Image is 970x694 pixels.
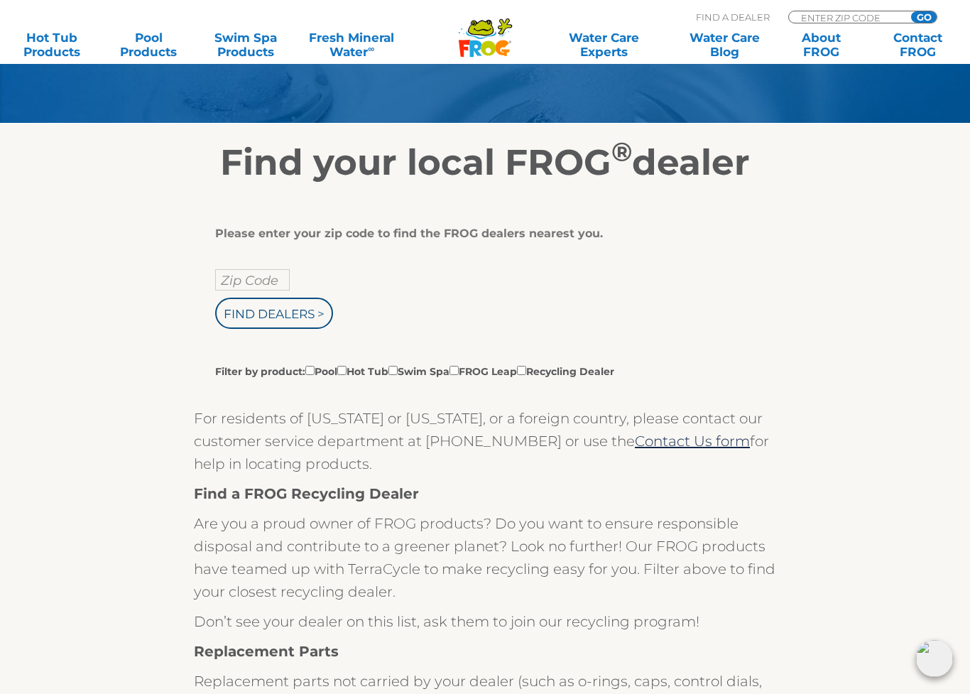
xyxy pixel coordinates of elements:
[784,31,859,59] a: AboutFROG
[911,11,937,23] input: GO
[194,643,339,660] strong: Replacement Parts
[215,363,614,379] label: Filter by product: Pool Hot Tub Swim Spa FROG Leap Recycling Dealer
[687,31,762,59] a: Water CareBlog
[635,433,750,450] a: Contact Us form
[194,407,776,475] p: For residents of [US_STATE] or [US_STATE], or a foreign country, please contact our customer serv...
[368,43,374,54] sup: ∞
[111,31,186,59] a: PoolProducts
[449,366,459,375] input: Filter by product:PoolHot TubSwim SpaFROG LeapRecycling Dealer
[696,11,770,23] p: Find A Dealer
[305,366,315,375] input: Filter by product:PoolHot TubSwim SpaFROG LeapRecycling Dealer
[194,512,776,603] p: Are you a proud owner of FROG products? Do you want to ensure responsible disposal and contribute...
[215,298,333,329] input: Find Dealers >
[543,31,665,59] a: Water CareExperts
[305,31,399,59] a: Fresh MineralWater∞
[388,366,398,375] input: Filter by product:PoolHot TubSwim SpaFROG LeapRecycling Dealer
[48,141,922,184] h2: Find your local FROG dealer
[215,227,744,241] div: Please enter your zip code to find the FROG dealers nearest you.
[611,136,632,168] sup: ®
[194,610,776,633] p: Don’t see your dealer on this list, ask them to join our recycling program!
[14,31,89,59] a: Hot TubProducts
[881,31,956,59] a: ContactFROG
[194,485,419,502] strong: Find a FROG Recycling Dealer
[208,31,283,59] a: Swim SpaProducts
[916,640,953,677] img: openIcon
[337,366,347,375] input: Filter by product:PoolHot TubSwim SpaFROG LeapRecycling Dealer
[800,11,895,23] input: Zip Code Form
[517,366,526,375] input: Filter by product:PoolHot TubSwim SpaFROG LeapRecycling Dealer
